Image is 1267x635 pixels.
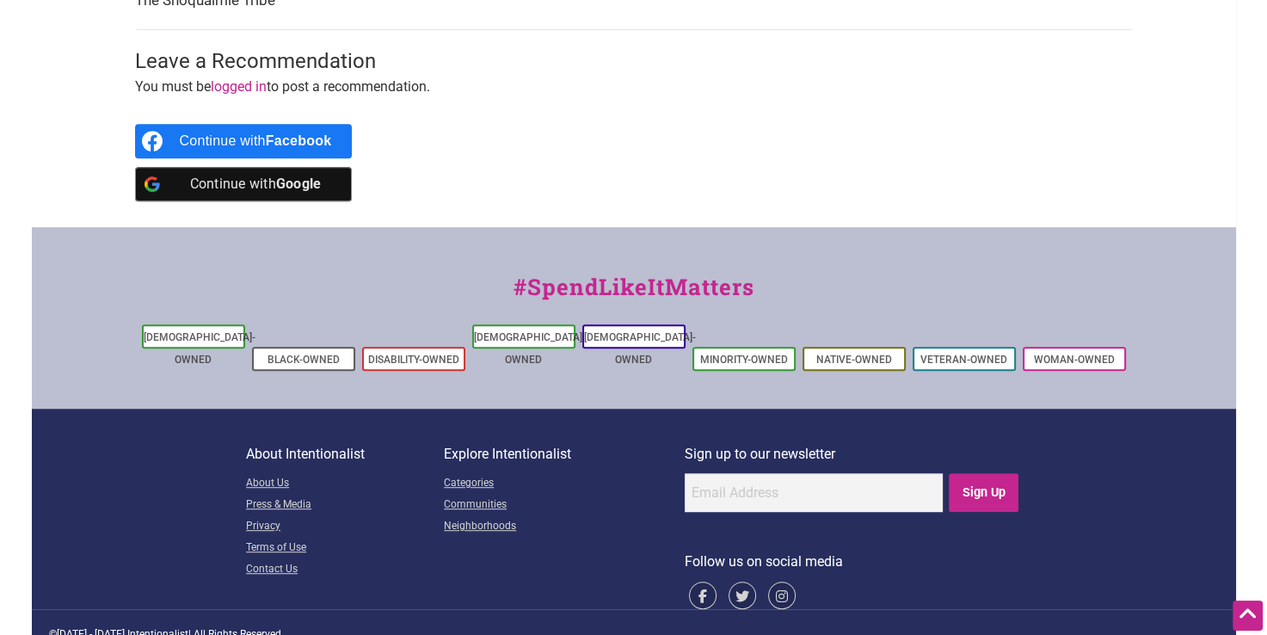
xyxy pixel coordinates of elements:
[1034,354,1115,366] a: Woman-Owned
[180,167,332,201] div: Continue with
[368,354,459,366] a: Disability-Owned
[685,473,943,512] input: Email Address
[685,443,1021,465] p: Sign up to our newsletter
[266,133,332,148] b: Facebook
[135,47,1133,77] h3: Leave a Recommendation
[246,495,444,516] a: Press & Media
[246,443,444,465] p: About Intentionalist
[584,331,696,366] a: [DEMOGRAPHIC_DATA]-Owned
[135,167,353,201] a: Continue with <b>Google</b>
[276,176,322,192] b: Google
[246,538,444,559] a: Terms of Use
[920,354,1007,366] a: Veteran-Owned
[135,76,1133,98] p: You must be to post a recommendation.
[816,354,892,366] a: Native-Owned
[444,473,685,495] a: Categories
[685,551,1021,573] p: Follow us on social media
[444,516,685,538] a: Neighborhoods
[1233,601,1263,631] div: Scroll Back to Top
[246,559,444,581] a: Contact Us
[246,473,444,495] a: About Us
[268,354,340,366] a: Black-Owned
[444,443,685,465] p: Explore Intentionalist
[949,473,1018,512] input: Sign Up
[444,495,685,516] a: Communities
[32,270,1236,321] div: #SpendLikeItMatters
[474,331,586,366] a: [DEMOGRAPHIC_DATA]-Owned
[135,124,353,158] a: Continue with <b>Facebook</b>
[180,124,332,158] div: Continue with
[246,516,444,538] a: Privacy
[144,331,255,366] a: [DEMOGRAPHIC_DATA]-Owned
[700,354,788,366] a: Minority-Owned
[211,78,267,95] a: logged in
